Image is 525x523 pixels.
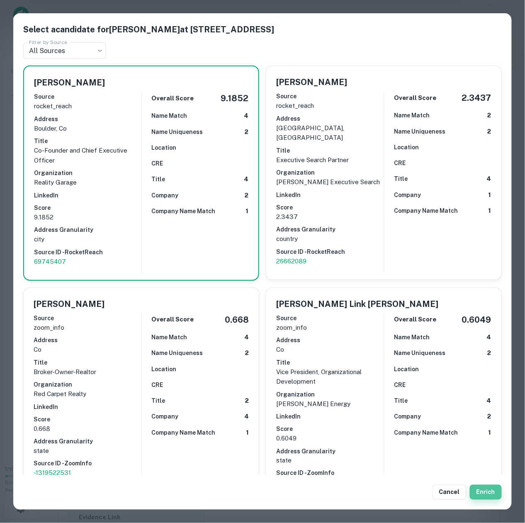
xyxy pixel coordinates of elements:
[394,428,458,437] h6: Company Name Match
[488,348,491,358] h6: 2
[152,207,216,216] h6: Company Name Match
[276,212,384,222] p: 2.3437
[276,412,384,421] h6: LinkedIn
[276,367,384,387] p: Vice President, Organizational Development
[394,412,421,421] h6: Company
[152,380,163,389] h6: CRE
[34,203,141,212] h6: Score
[34,234,141,244] p: city
[484,457,525,496] iframe: Chat Widget
[394,365,419,374] h6: Location
[34,257,141,267] p: 69745407
[394,127,446,136] h6: Name Uniqueness
[276,190,384,199] h6: LinkedIn
[34,124,141,134] p: boulder, co
[152,111,187,120] h6: Name Match
[276,234,384,244] p: country
[276,345,384,355] p: co
[34,437,141,446] h6: Address Granularity
[394,174,408,183] h6: Title
[394,380,406,389] h6: CRE
[244,333,249,342] h6: 4
[225,314,249,326] h5: 0.668
[152,365,177,374] h6: Location
[394,143,419,152] h6: Location
[221,92,248,105] h5: 9.1852
[245,127,248,137] h6: 2
[34,358,141,367] h6: Title
[276,114,384,123] h6: Address
[470,485,502,500] button: Enrich
[276,168,384,177] h6: Organization
[245,348,249,358] h6: 2
[245,191,248,200] h6: 2
[276,456,384,466] p: state
[152,333,187,342] h6: Name Match
[34,248,141,257] h6: Source ID - RocketReach
[489,206,491,216] h6: 1
[394,206,458,215] h6: Company Name Match
[34,168,141,178] h6: Organization
[152,127,203,136] h6: Name Uniqueness
[245,396,249,406] h6: 2
[34,114,141,124] h6: Address
[276,314,384,323] h6: Source
[276,447,384,456] h6: Address Granularity
[276,433,384,443] p: 0.6049
[23,42,106,59] div: All Sources
[276,399,384,409] p: [PERSON_NAME] Energy
[34,459,141,468] h6: Source ID - ZoomInfo
[34,212,141,222] p: 9.1852
[34,146,141,165] p: Co-Founder and Chief Executive Officer
[152,428,216,437] h6: Company Name Match
[276,177,384,187] p: [PERSON_NAME] Executive Search
[34,336,141,345] h6: Address
[34,92,141,101] h6: Source
[276,203,384,212] h6: Score
[276,101,384,111] p: rocket_reach
[276,323,384,333] p: zoom_info
[489,190,491,200] h6: 1
[34,225,141,234] h6: Address Granularity
[394,396,408,405] h6: Title
[152,315,194,324] h6: Overall Score
[276,225,384,234] h6: Address Granularity
[276,469,384,478] h6: Source ID - ZoomInfo
[152,175,165,184] h6: Title
[462,314,491,326] h5: 0.6049
[152,94,194,103] h6: Overall Score
[244,111,248,121] h6: 4
[276,256,384,266] a: 26662089
[34,323,141,333] p: zoom_info
[152,412,179,421] h6: Company
[394,93,437,103] h6: Overall Score
[34,415,141,424] h6: Score
[34,389,141,399] p: Red Carpet Realty
[152,191,179,200] h6: Company
[34,101,141,111] p: rocket_reach
[34,367,141,377] p: Broker-Owner-Realtor
[152,159,163,168] h6: CRE
[246,428,249,438] h6: 1
[488,127,491,136] h6: 2
[152,396,165,405] h6: Title
[276,424,384,433] h6: Score
[276,390,384,399] h6: Organization
[488,412,491,421] h6: 2
[245,207,248,216] h6: 1
[34,345,141,355] p: co
[276,358,384,367] h6: Title
[34,402,141,411] h6: LinkedIn
[487,396,491,406] h6: 4
[394,315,437,324] h6: Overall Score
[433,485,467,500] button: Cancel
[276,247,384,256] h6: Source ID - RocketReach
[29,39,67,46] label: Filter by Source
[34,380,141,389] h6: Organization
[23,23,502,36] h5: Select a candidate for [PERSON_NAME] at [STREET_ADDRESS]
[276,336,384,345] h6: Address
[34,191,141,200] h6: LinkedIn
[462,92,491,104] h5: 2.3437
[394,111,430,120] h6: Name Match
